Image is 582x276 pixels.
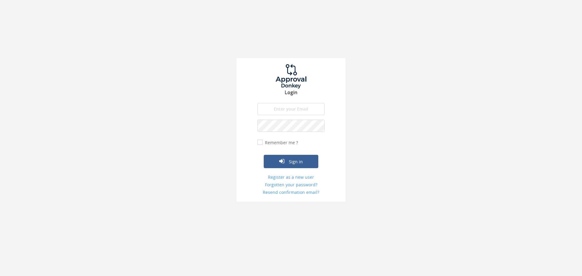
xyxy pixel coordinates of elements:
button: Sign in [264,155,318,168]
input: Enter your Email [257,103,325,115]
a: Forgotten your password? [257,182,325,188]
label: Remember me ? [263,140,298,146]
a: Register as a new user [257,174,325,180]
img: logo.png [268,64,314,88]
h3: Login [236,90,346,95]
a: Resend confirmation email? [257,189,325,195]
